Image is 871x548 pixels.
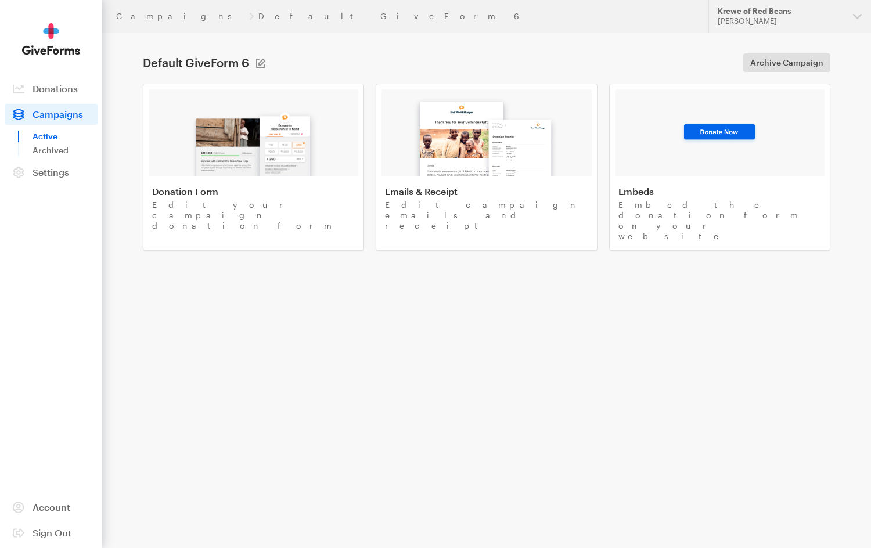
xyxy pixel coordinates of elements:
a: Emails & Receipt Edit campaign emails and receipt [376,84,597,251]
h1: Default GiveForm 6 [143,56,249,70]
span: Settings [33,167,69,178]
a: Campaigns [5,104,98,125]
img: GiveForms [22,23,80,55]
img: image-1-0e7e33c2fa879c29fc43b57e5885c2c5006ac2607a1de4641c4880897d5e5c7f.png [186,102,322,176]
a: Donations [5,78,98,99]
span: Donations [33,83,78,94]
a: Campaigns [116,12,244,21]
div: [PERSON_NAME] [718,16,844,26]
a: Active [33,129,98,143]
span: Archive Campaign [750,56,823,70]
p: Edit your campaign donation form [152,200,355,231]
a: Donation Form Edit your campaign donation form [143,84,364,251]
p: Edit campaign emails and receipt [385,200,588,231]
h4: Embeds [618,186,821,197]
img: image-2-08a39f98273254a5d313507113ca8761204b64a72fdaab3e68b0fc5d6b16bc50.png [408,91,565,176]
a: Default GiveForm 6 [258,12,535,21]
p: Embed the donation form on your website [618,200,821,241]
a: Archive Campaign [743,53,830,72]
h4: Donation Form [152,186,355,197]
a: Settings [5,162,98,183]
span: Campaigns [33,109,83,120]
h4: Emails & Receipt [385,186,588,197]
img: image-3-93ee28eb8bf338fe015091468080e1db9f51356d23dce784fdc61914b1599f14.png [680,121,759,145]
a: Archived [33,143,98,157]
a: Embeds Embed the donation form on your website [609,84,830,251]
div: Krewe of Red Beans [718,6,844,16]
